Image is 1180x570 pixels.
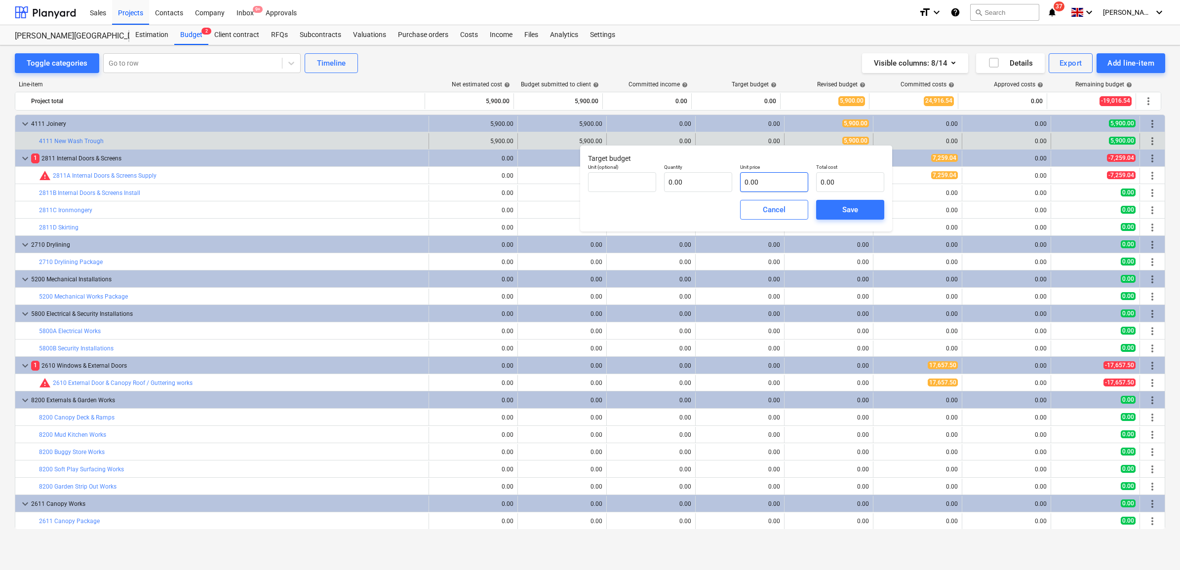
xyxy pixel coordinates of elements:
[611,345,691,352] div: 0.00
[611,449,691,456] div: 0.00
[502,414,513,421] div: 0.00
[1146,204,1158,216] span: More actions
[966,397,1047,404] div: 0.00
[1146,446,1158,458] span: More actions
[611,138,691,145] div: 0.00
[294,25,347,45] a: Subcontracts
[502,207,513,214] div: 0.00
[39,293,128,300] a: 5200 Mechanical Works Package
[502,190,513,196] div: 0.00
[201,28,211,35] span: 2
[502,259,513,266] div: 0.00
[788,362,869,369] div: 0.00
[1146,256,1158,268] span: More actions
[452,81,510,88] div: Net estimated cost
[39,170,51,182] span: Committed costs exceed revised budget
[518,25,544,45] a: Files
[877,310,958,317] div: 0.00
[877,345,958,352] div: 0.00
[1146,515,1158,527] span: More actions
[15,53,99,73] button: Toggle categories
[502,466,513,473] div: 0.00
[15,31,118,41] div: [PERSON_NAME][GEOGRAPHIC_DATA] Re-model
[1054,1,1064,11] span: 37
[877,120,958,127] div: 0.00
[877,241,958,248] div: 0.00
[31,271,425,287] div: 5200 Mechanical Installations
[522,120,602,127] div: 5,900.00
[15,81,426,88] div: Line-item
[502,293,513,300] div: 0.00
[975,8,983,16] span: search
[768,259,780,266] div: 0.00
[39,449,105,456] a: 8200 Buggy Store Works
[966,276,1047,283] div: 0.00
[1146,308,1158,320] span: More actions
[39,345,114,352] a: 5800B Security Installations
[1146,463,1158,475] span: More actions
[611,397,691,404] div: 0.00
[966,345,1047,352] div: 0.00
[970,4,1039,21] button: Search
[924,96,954,106] span: 24,916.54
[1121,240,1136,248] span: 0.00
[928,361,958,369] span: 17,657.50
[700,397,780,404] div: 0.00
[1146,239,1158,251] span: More actions
[129,25,174,45] a: Estimation
[39,431,106,438] a: 8200 Mud Kitchen Works
[39,207,92,214] a: 2811C Ironmongery
[591,82,599,88] span: help
[590,466,602,473] div: 0.00
[696,93,776,109] div: 0.00
[1121,189,1136,196] span: 0.00
[877,397,958,404] div: 0.00
[857,293,869,300] div: 0.00
[768,293,780,300] div: 0.00
[611,380,691,386] div: 0.00
[988,57,1033,70] div: Details
[502,82,510,88] span: help
[53,380,193,386] a: 2610 External Door & Canopy Roof / Guttering works
[588,164,656,172] p: Unit (optional)
[39,377,51,389] span: Committed costs exceed revised budget
[1121,206,1136,214] span: 0.00
[208,25,265,45] a: Client contract
[39,224,79,231] a: 2811D Skirting
[53,172,157,179] a: 2811A Internal Doors & Screens Supply
[1121,275,1136,283] span: 0.00
[1121,309,1136,317] span: 0.00
[1060,57,1082,70] div: Export
[31,361,39,370] span: 1
[502,345,513,352] div: 0.00
[1146,170,1158,182] span: More actions
[994,81,1043,88] div: Approved costs
[265,25,294,45] a: RFQs
[544,25,584,45] div: Analytics
[305,53,358,73] button: Timeline
[607,93,687,109] div: 0.00
[1146,412,1158,423] span: More actions
[857,466,869,473] div: 0.00
[966,241,1047,248] div: 0.00
[1097,53,1165,73] button: Add line-item
[680,82,688,88] span: help
[1075,81,1132,88] div: Remaining budget
[928,379,958,386] span: 17,657.50
[1146,291,1158,303] span: More actions
[740,164,808,172] p: Unit price
[1049,53,1093,73] button: Export
[966,207,1047,214] div: 0.00
[768,345,780,352] div: 0.00
[347,25,392,45] div: Valuations
[317,57,346,70] div: Timeline
[39,328,101,335] a: 5800A Electrical Works
[31,116,425,132] div: 4111 Joinery
[874,57,956,70] div: Visible columns : 8/14
[484,25,518,45] a: Income
[19,273,31,285] span: keyboard_arrow_down
[611,362,691,369] div: 0.00
[27,57,87,70] div: Toggle categories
